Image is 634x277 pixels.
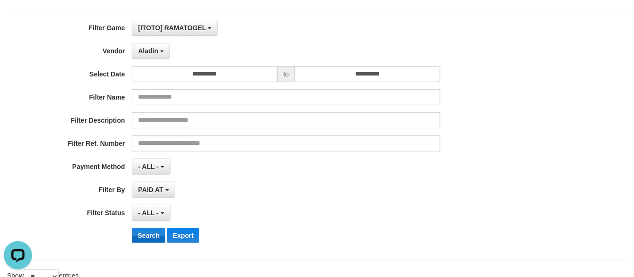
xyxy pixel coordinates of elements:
[4,4,32,32] button: Open LiveChat chat widget
[138,163,159,170] span: - ALL -
[132,228,165,243] button: Search
[167,228,199,243] button: Export
[277,66,295,82] span: to
[138,24,206,32] span: [ITOTO] RAMATOGEL
[138,186,163,193] span: PAID AT
[132,20,218,36] button: [ITOTO] RAMATOGEL
[138,209,159,217] span: - ALL -
[132,205,170,221] button: - ALL -
[132,43,170,59] button: Aladin
[138,47,158,55] span: Aladin
[132,182,175,198] button: PAID AT
[132,159,170,175] button: - ALL -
